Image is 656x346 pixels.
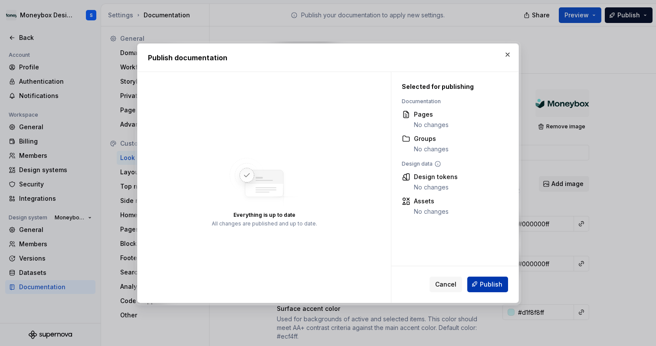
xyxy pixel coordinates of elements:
button: Publish [467,276,508,292]
div: No changes [414,145,449,153]
div: No changes [414,207,449,216]
span: Cancel [435,280,456,288]
div: Selected for publishing [402,82,498,91]
div: Design data [402,160,498,167]
h2: Publish documentation [148,52,508,63]
div: Pages [414,110,449,119]
button: Cancel [430,276,462,292]
div: No changes [414,121,449,129]
span: Publish [480,280,502,288]
div: Groups [414,134,449,143]
div: No changes [414,183,458,192]
div: Design tokens [414,173,458,181]
div: Assets [414,197,449,206]
div: All changes are published and up to date. [212,220,317,227]
div: Documentation [402,98,498,105]
div: Everything is up to date [233,212,295,219]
